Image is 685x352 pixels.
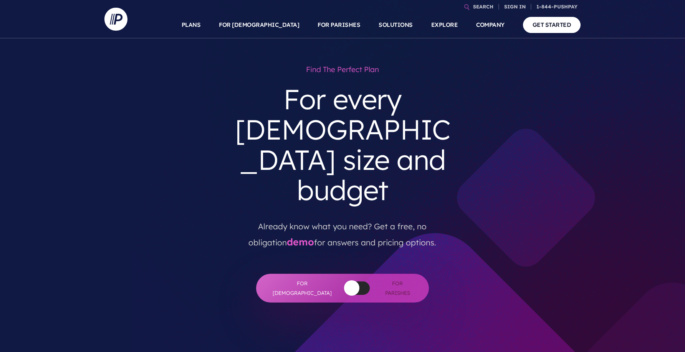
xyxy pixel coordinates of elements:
[381,279,414,298] span: For Parishes
[287,236,314,248] a: demo
[476,12,505,38] a: COMPANY
[219,12,299,38] a: FOR [DEMOGRAPHIC_DATA]
[431,12,458,38] a: EXPLORE
[227,61,458,78] h1: Find the perfect plan
[379,12,413,38] a: SOLUTIONS
[523,17,581,33] a: GET STARTED
[227,78,458,212] h3: For every [DEMOGRAPHIC_DATA] size and budget
[182,12,201,38] a: PLANS
[318,12,360,38] a: FOR PARISHES
[232,212,453,251] p: Already know what you need? Get a free, no obligation for answers and pricing options.
[271,279,333,298] span: For [DEMOGRAPHIC_DATA]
